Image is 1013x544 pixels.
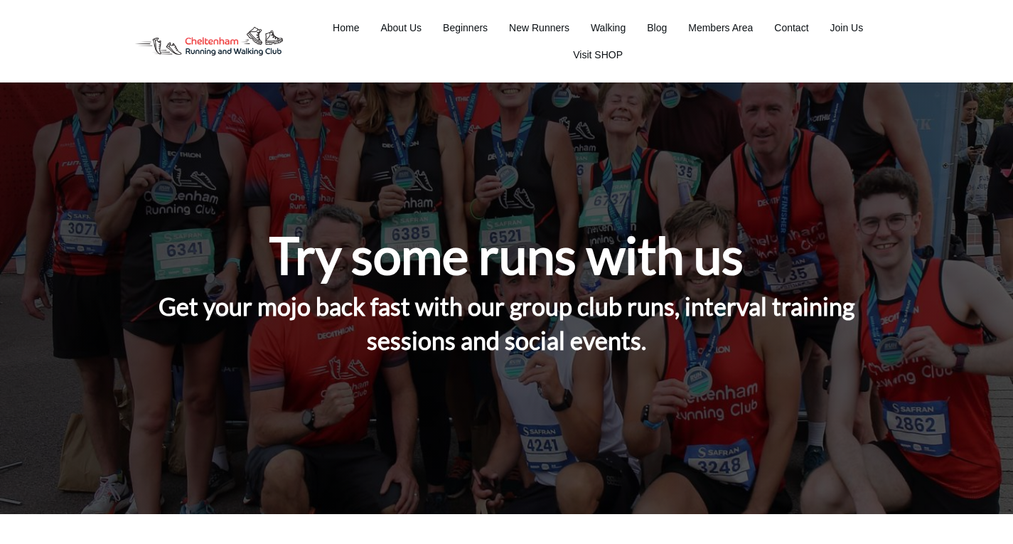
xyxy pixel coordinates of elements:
[123,16,295,65] img: Decathlon
[269,223,744,288] h1: Try some runs with us
[509,18,569,38] a: New Runners
[573,45,623,65] a: Visit SHOP
[774,18,808,38] a: Contact
[443,18,488,38] a: Beginners
[124,289,890,374] h4: Get your mojo back fast with our group club runs, interval training sessions and social events.
[647,18,667,38] a: Blog
[333,18,359,38] a: Home
[591,18,626,38] a: Walking
[380,18,422,38] a: About Us
[830,18,864,38] a: Join Us
[688,18,753,38] a: Members Area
